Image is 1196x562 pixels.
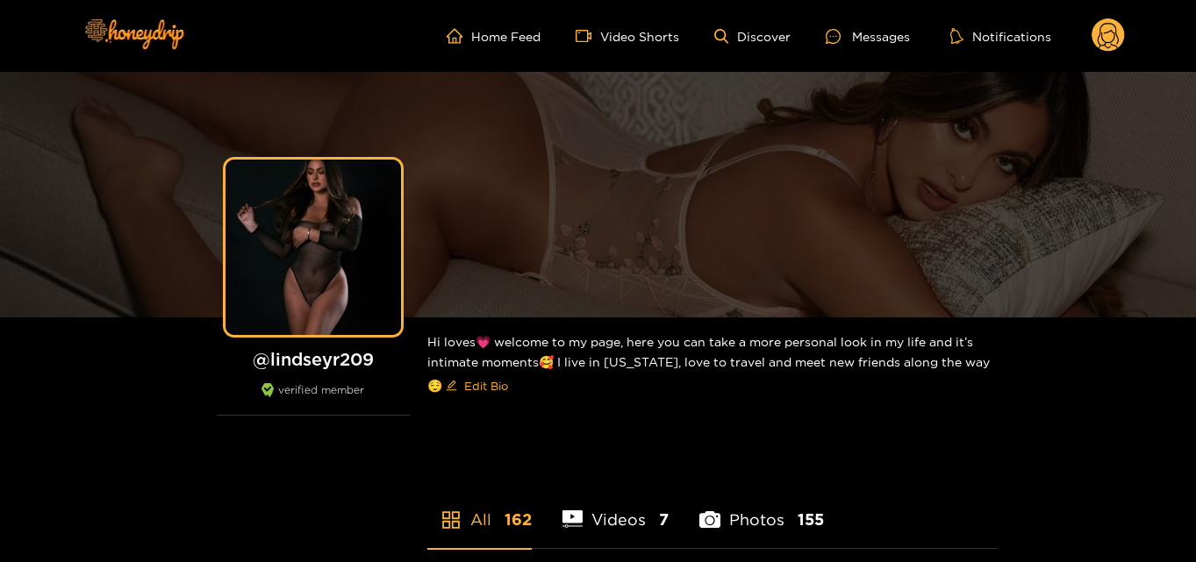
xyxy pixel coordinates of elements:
li: Photos [699,469,824,548]
div: Messages [826,26,910,46]
span: 155 [798,509,824,530]
span: video-camera [576,28,600,44]
span: edit [446,380,457,393]
button: editEdit Bio [442,372,512,400]
a: Home Feed [447,28,541,44]
a: Video Shorts [576,28,679,44]
span: home [447,28,471,44]
span: appstore [440,509,462,530]
span: 162 [505,509,532,530]
button: Notifications [945,27,1056,45]
li: All [427,469,532,548]
span: Edit Bio [464,377,508,395]
a: Discover [714,29,791,44]
div: Hi loves💗 welcome to my page, here you can take a more personal look in my life and it’s intimate... [427,317,998,414]
span: 7 [659,509,669,530]
div: verified member [217,383,410,416]
h1: @ lindseyr209 [217,348,410,370]
li: Videos [562,469,670,548]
